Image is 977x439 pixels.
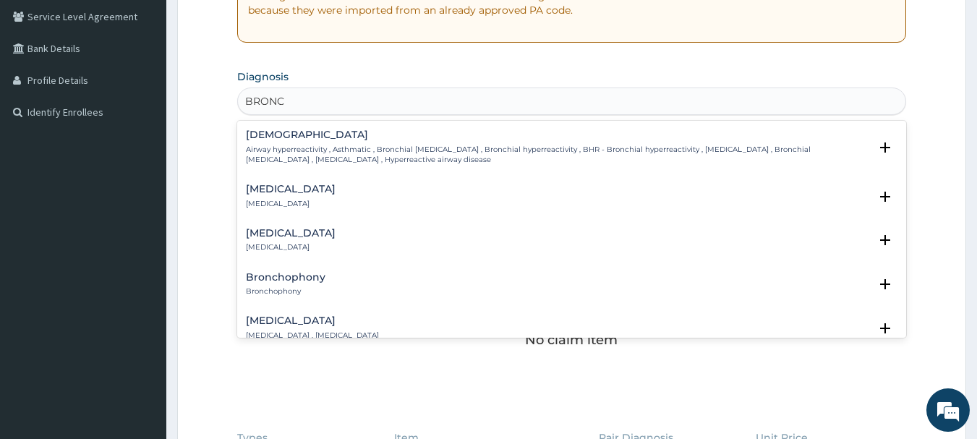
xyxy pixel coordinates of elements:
textarea: Type your message and hit 'Enter' [7,289,276,339]
p: Bronchophony [246,286,325,297]
img: d_794563401_company_1708531726252_794563401 [27,72,59,108]
i: open select status [876,276,894,293]
p: [MEDICAL_DATA] [246,199,336,209]
h4: [MEDICAL_DATA] [246,184,336,195]
span: We're online! [84,129,200,275]
i: open select status [876,320,894,337]
h4: [MEDICAL_DATA] [246,315,379,326]
i: open select status [876,139,894,156]
h4: [DEMOGRAPHIC_DATA] [246,129,870,140]
p: [MEDICAL_DATA] [246,242,336,252]
div: Chat with us now [75,81,243,100]
i: open select status [876,231,894,249]
div: Minimize live chat window [237,7,272,42]
i: open select status [876,188,894,205]
h4: Bronchophony [246,272,325,283]
label: Diagnosis [237,69,289,84]
p: Airway hyperreactivity , Asthmatic , Bronchial [MEDICAL_DATA] , Bronchial hyperreactivity , BHR -... [246,145,870,166]
p: No claim item [525,333,618,347]
p: [MEDICAL_DATA] , [MEDICAL_DATA] [246,331,379,341]
h4: [MEDICAL_DATA] [246,228,336,239]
